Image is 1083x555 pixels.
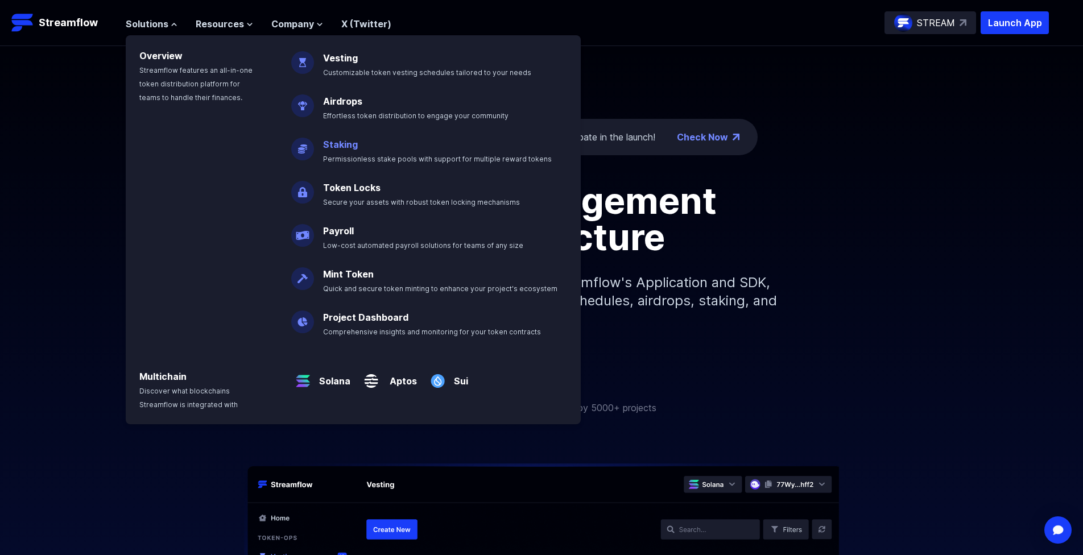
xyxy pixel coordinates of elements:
[323,312,408,323] a: Project Dashboard
[139,371,187,382] a: Multichain
[126,17,168,31] span: Solutions
[323,198,520,206] span: Secure your assets with robust token locking mechanisms
[323,241,523,250] span: Low-cost automated payroll solutions for teams of any size
[960,19,966,26] img: top-right-arrow.svg
[291,42,314,74] img: Vesting
[315,365,350,388] a: Solana
[271,17,314,31] span: Company
[323,182,381,193] a: Token Locks
[323,225,354,237] a: Payroll
[196,17,253,31] button: Resources
[196,17,244,31] span: Resources
[291,258,314,290] img: Mint Token
[323,284,557,293] span: Quick and secure token minting to enhance your project's ecosystem
[981,11,1049,34] button: Launch App
[139,50,183,61] a: Overview
[323,52,358,64] a: Vesting
[126,17,177,31] button: Solutions
[291,215,314,247] img: Payroll
[1044,516,1072,544] div: Open Intercom Messenger
[543,401,656,415] p: Trusted by 5000+ projects
[323,68,531,77] span: Customizable token vesting schedules tailored to your needs
[383,365,417,388] a: Aptos
[323,139,358,150] a: Staking
[291,301,314,333] img: Project Dashboard
[11,11,114,34] a: Streamflow
[733,134,739,140] img: top-right-arrow.png
[11,11,34,34] img: Streamflow Logo
[677,130,728,144] a: Check Now
[894,14,912,32] img: streamflow-logo-circle.png
[39,15,98,31] p: Streamflow
[917,16,955,30] p: STREAM
[139,66,253,102] span: Streamflow features an all-in-one token distribution platform for teams to handle their finances.
[291,85,314,117] img: Airdrops
[323,96,362,107] a: Airdrops
[884,11,976,34] a: STREAM
[291,172,314,204] img: Token Locks
[291,129,314,160] img: Staking
[271,17,323,31] button: Company
[323,111,509,120] span: Effortless token distribution to engage your community
[449,365,468,388] a: Sui
[323,155,552,163] span: Permissionless stake pools with support for multiple reward tokens
[341,18,391,30] a: X (Twitter)
[359,361,383,392] img: Aptos
[323,328,541,336] span: Comprehensive insights and monitoring for your token contracts
[139,387,238,409] span: Discover what blockchains Streamflow is integrated with
[291,361,315,392] img: Solana
[426,361,449,392] img: Sui
[323,268,374,280] a: Mint Token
